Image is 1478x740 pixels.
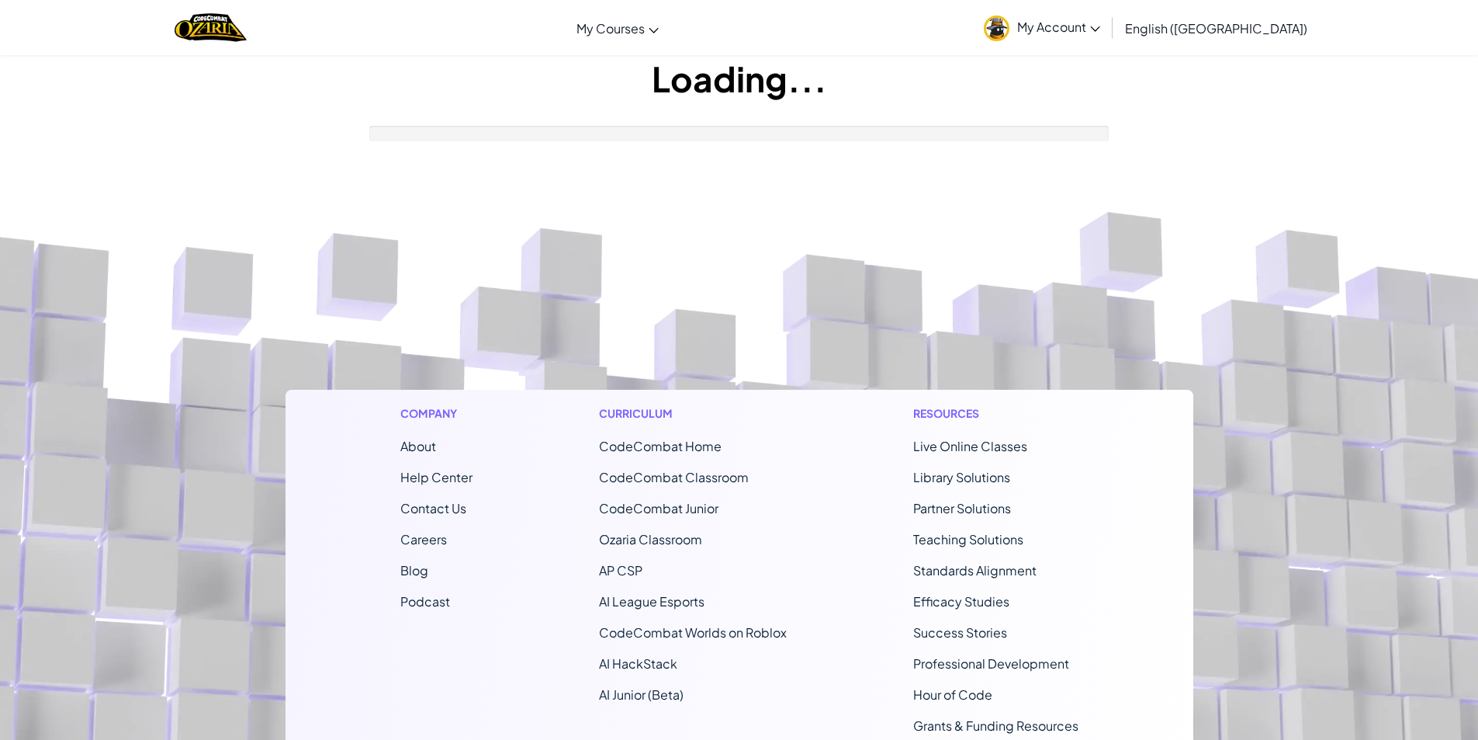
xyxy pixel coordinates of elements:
[400,531,447,547] a: Careers
[913,686,992,703] a: Hour of Code
[913,405,1078,422] h1: Resources
[1017,19,1100,35] span: My Account
[599,624,787,641] a: CodeCombat Worlds on Roblox
[913,655,1069,672] a: Professional Development
[913,438,1027,454] a: Live Online Classes
[913,500,1011,516] a: Partner Solutions
[175,12,247,43] img: Home
[913,531,1023,547] a: Teaching Solutions
[913,469,1010,485] a: Library Solutions
[576,20,645,36] span: My Courses
[913,624,1007,641] a: Success Stories
[913,562,1037,578] a: Standards Alignment
[569,7,666,49] a: My Courses
[400,562,428,578] a: Blog
[599,500,718,516] a: CodeCombat Junior
[400,593,450,610] a: Podcast
[400,438,436,454] a: About
[599,562,642,578] a: AP CSP
[1117,7,1315,49] a: English ([GEOGRAPHIC_DATA])
[400,405,472,422] h1: Company
[599,531,702,547] a: Ozaria Classroom
[175,12,247,43] a: Ozaria by CodeCombat logo
[984,16,1009,41] img: avatar
[1125,20,1307,36] span: English ([GEOGRAPHIC_DATA])
[599,469,749,485] a: CodeCombat Classroom
[913,717,1078,734] a: Grants & Funding Resources
[599,405,787,422] h1: Curriculum
[599,593,704,610] a: AI League Esports
[400,500,466,516] span: Contact Us
[913,593,1009,610] a: Efficacy Studies
[599,686,684,703] a: AI Junior (Beta)
[400,469,472,485] a: Help Center
[599,655,677,672] a: AI HackStack
[976,3,1108,52] a: My Account
[599,438,722,454] span: CodeCombat Home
